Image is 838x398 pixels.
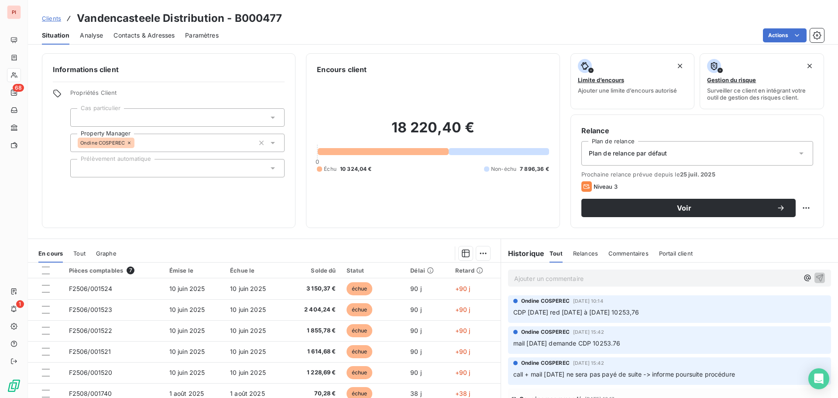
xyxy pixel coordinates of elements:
span: Voir [592,204,776,211]
span: 10 juin 2025 [230,285,266,292]
span: call + mail [DATE] ne sera pas payé de suite -> informe poursuite procédure [513,370,735,378]
span: échue [347,345,373,358]
span: 90 j [410,306,422,313]
span: Ondine COSPEREC [521,328,570,336]
span: Situation [42,31,69,40]
span: 90 j [410,348,422,355]
span: 1 [16,300,24,308]
a: Clients [42,14,61,23]
span: Ondine COSPEREC [521,297,570,305]
h2: 18 220,40 € [317,119,549,145]
span: F2506/001524 [69,285,113,292]
span: +38 j [455,390,471,397]
button: Voir [581,199,796,217]
span: Niveau 3 [594,183,618,190]
span: Contacts & Adresses [113,31,175,40]
span: Ondine COSPEREC [521,359,570,367]
span: 10 juin 2025 [169,327,205,334]
span: 10 juin 2025 [169,306,205,313]
span: 1 228,69 € [291,368,336,377]
span: 25 juil. 2025 [680,171,715,178]
span: mail [DATE] demande CDP 10253.76 [513,339,621,347]
span: Échu [324,165,337,173]
span: 10 juin 2025 [230,348,266,355]
span: +90 j [455,327,471,334]
span: 10 juin 2025 [169,285,205,292]
div: PI [7,5,21,19]
span: Ajouter une limite d’encours autorisé [578,87,677,94]
span: 68 [13,84,24,92]
input: Ajouter une valeur [78,114,85,121]
h6: Relance [581,125,813,136]
button: Gestion du risqueSurveiller ce client en intégrant votre outil de gestion des risques client. [700,53,824,109]
span: 1 855,78 € [291,326,336,335]
span: +90 j [455,348,471,355]
span: 38 j [410,390,422,397]
div: Pièces comptables [69,266,159,274]
span: 7 [127,266,134,274]
span: Surveiller ce client en intégrant votre outil de gestion des risques client. [707,87,817,101]
span: Propriétés Client [70,89,285,101]
span: Portail client [659,250,693,257]
span: 3 150,37 € [291,284,336,293]
span: +90 j [455,369,471,376]
button: Limite d’encoursAjouter une limite d’encours autorisé [570,53,695,109]
span: Relances [573,250,598,257]
span: Plan de relance par défaut [589,149,667,158]
span: 7 896,36 € [520,165,549,173]
span: Gestion du risque [707,76,756,83]
span: Tout [550,250,563,257]
span: Graphe [96,250,117,257]
span: 0 [316,158,319,165]
div: Open Intercom Messenger [808,368,829,389]
span: 2 404,24 € [291,305,336,314]
span: 10 juin 2025 [169,369,205,376]
h3: Vandencasteele Distribution - B000477 [77,10,282,26]
div: Statut [347,267,400,274]
span: 90 j [410,285,422,292]
div: Délai [410,267,444,274]
span: Limite d’encours [578,76,624,83]
h6: Encours client [317,64,367,75]
span: Commentaires [608,250,649,257]
span: 1 août 2025 [169,390,204,397]
h6: Historique [501,248,545,259]
div: Échue le [230,267,280,274]
button: Actions [763,28,807,42]
div: Solde dû [291,267,336,274]
span: 70,28 € [291,389,336,398]
span: 10 juin 2025 [230,327,266,334]
span: 10 324,04 € [340,165,372,173]
span: [DATE] 15:42 [573,329,604,335]
input: Ajouter une valeur [78,164,85,172]
span: 1 août 2025 [230,390,265,397]
span: F2508/001740 [69,390,112,397]
span: CDP [DATE] red [DATE] à [DATE] 10253,76 [513,308,639,316]
span: [DATE] 10:14 [573,298,603,304]
span: Clients [42,15,61,22]
span: 90 j [410,369,422,376]
span: 10 juin 2025 [230,306,266,313]
span: 10 juin 2025 [169,348,205,355]
span: F2506/001520 [69,369,113,376]
span: +90 j [455,306,471,313]
span: 10 juin 2025 [230,369,266,376]
span: F2506/001522 [69,327,113,334]
span: F2506/001521 [69,348,111,355]
span: +90 j [455,285,471,292]
h6: Informations client [53,64,285,75]
span: échue [347,366,373,379]
span: échue [347,303,373,316]
span: Paramètres [185,31,219,40]
div: Retard [455,267,495,274]
span: Prochaine relance prévue depuis le [581,171,813,178]
span: Ondine COSPEREC [80,140,125,145]
input: Ajouter une valeur [134,139,141,147]
span: F2506/001523 [69,306,113,313]
div: Émise le [169,267,220,274]
span: échue [347,324,373,337]
span: En cours [38,250,63,257]
img: Logo LeanPay [7,379,21,393]
span: Non-échu [491,165,516,173]
span: [DATE] 15:42 [573,360,604,366]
